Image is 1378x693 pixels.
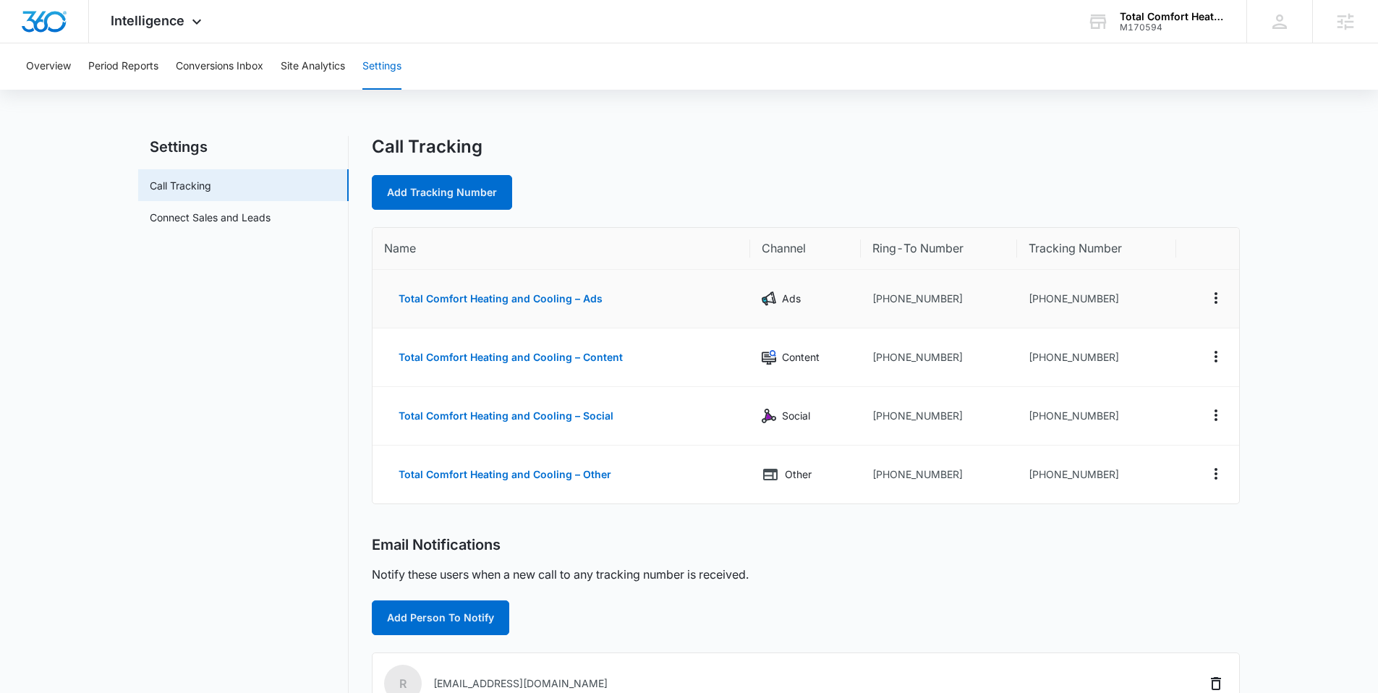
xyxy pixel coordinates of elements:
[1120,11,1225,22] div: account name
[372,600,509,635] button: Add Person To Notify
[1204,345,1228,368] button: Actions
[372,566,749,583] p: Notify these users when a new call to any tracking number is received.
[762,409,776,423] img: Social
[861,387,1017,446] td: [PHONE_NUMBER]
[88,43,158,90] button: Period Reports
[750,228,861,270] th: Channel
[861,446,1017,503] td: [PHONE_NUMBER]
[762,292,776,306] img: Ads
[1017,387,1176,446] td: [PHONE_NUMBER]
[861,228,1017,270] th: Ring-To Number
[281,43,345,90] button: Site Analytics
[1120,22,1225,33] div: account id
[762,350,776,365] img: Content
[1204,404,1228,427] button: Actions
[373,228,750,270] th: Name
[1017,446,1176,503] td: [PHONE_NUMBER]
[782,291,801,307] p: Ads
[176,43,263,90] button: Conversions Inbox
[1204,286,1228,310] button: Actions
[861,328,1017,387] td: [PHONE_NUMBER]
[150,178,211,193] a: Call Tracking
[1017,270,1176,328] td: [PHONE_NUMBER]
[1017,228,1176,270] th: Tracking Number
[384,340,637,375] button: Total Comfort Heating and Cooling – Content
[138,136,349,158] h2: Settings
[384,457,626,492] button: Total Comfort Heating and Cooling – Other
[785,467,812,482] p: Other
[26,43,71,90] button: Overview
[861,270,1017,328] td: [PHONE_NUMBER]
[782,349,820,365] p: Content
[384,399,628,433] button: Total Comfort Heating and Cooling – Social
[362,43,401,90] button: Settings
[1204,462,1228,485] button: Actions
[372,136,482,158] h1: Call Tracking
[384,281,617,316] button: Total Comfort Heating and Cooling – Ads
[372,536,501,554] h2: Email Notifications
[1017,328,1176,387] td: [PHONE_NUMBER]
[111,13,184,28] span: Intelligence
[372,175,512,210] a: Add Tracking Number
[782,408,810,424] p: Social
[150,210,271,225] a: Connect Sales and Leads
